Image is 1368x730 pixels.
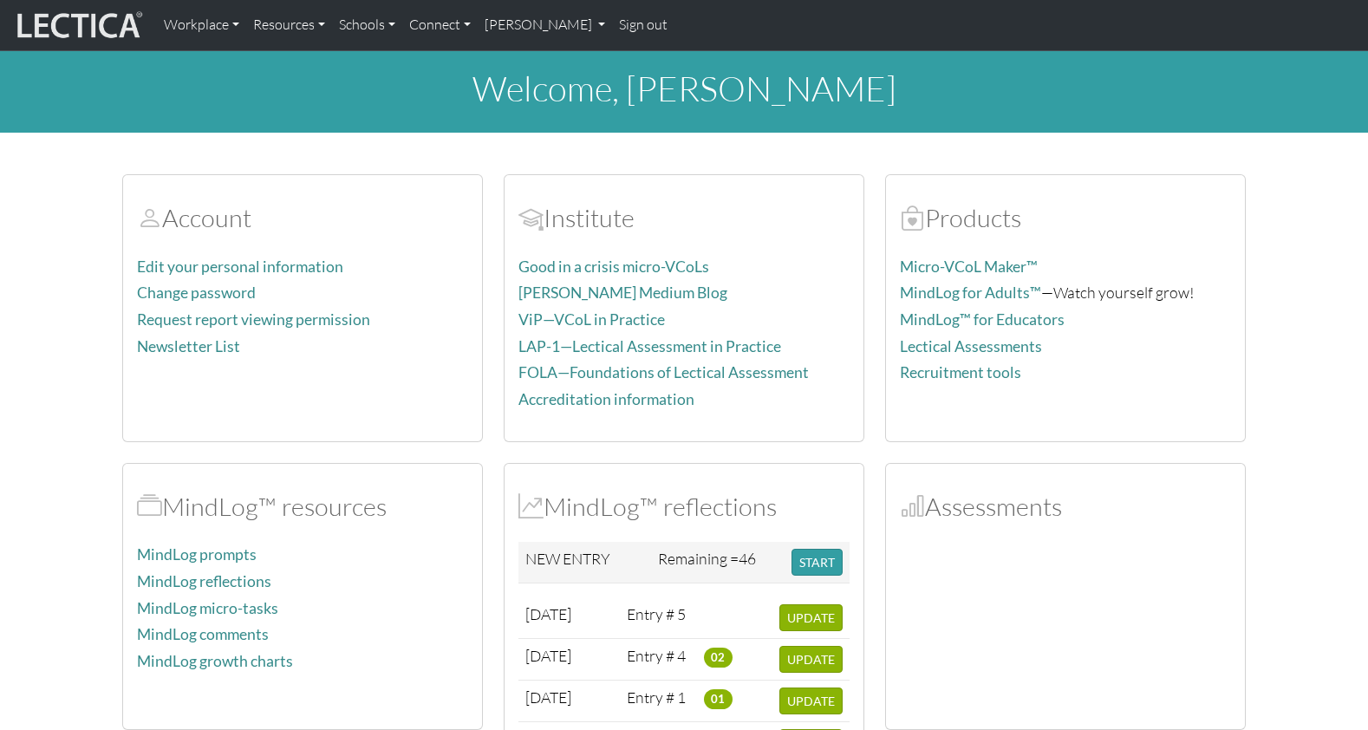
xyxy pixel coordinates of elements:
[518,491,544,522] span: MindLog
[13,9,143,42] img: lecticalive
[518,390,694,408] a: Accreditation information
[900,363,1021,381] a: Recruitment tools
[478,7,612,43] a: [PERSON_NAME]
[518,310,665,329] a: ViP—VCoL in Practice
[704,689,733,708] span: 01
[900,202,925,233] span: Products
[739,549,756,568] span: 46
[704,648,733,667] span: 02
[332,7,402,43] a: Schools
[900,492,1231,522] h2: Assessments
[900,257,1038,276] a: Micro-VCoL Maker™
[137,572,271,590] a: MindLog reflections
[620,639,697,681] td: Entry # 4
[787,694,835,708] span: UPDATE
[137,545,257,564] a: MindLog prompts
[900,280,1231,305] p: —Watch yourself grow!
[787,610,835,625] span: UPDATE
[518,492,850,522] h2: MindLog™ reflections
[900,337,1042,355] a: Lectical Assessments
[791,549,843,576] button: START
[137,257,343,276] a: Edit your personal information
[620,681,697,722] td: Entry # 1
[137,284,256,302] a: Change password
[900,203,1231,233] h2: Products
[137,337,240,355] a: Newsletter List
[620,597,697,639] td: Entry # 5
[137,491,162,522] span: MindLog™ resources
[525,688,571,707] span: [DATE]
[137,652,293,670] a: MindLog growth charts
[137,203,468,233] h2: Account
[518,337,781,355] a: LAP-1—Lectical Assessment in Practice
[137,625,269,643] a: MindLog comments
[900,310,1065,329] a: MindLog™ for Educators
[137,310,370,329] a: Request report viewing permission
[246,7,332,43] a: Resources
[787,652,835,667] span: UPDATE
[518,202,544,233] span: Account
[402,7,478,43] a: Connect
[779,604,843,631] button: UPDATE
[779,688,843,714] button: UPDATE
[900,491,925,522] span: Assessments
[900,284,1041,302] a: MindLog for Adults™
[525,646,571,665] span: [DATE]
[518,542,651,583] td: NEW ENTRY
[137,599,278,617] a: MindLog micro-tasks
[779,646,843,673] button: UPDATE
[137,492,468,522] h2: MindLog™ resources
[651,542,785,583] td: Remaining =
[137,202,162,233] span: Account
[518,257,709,276] a: Good in a crisis micro-VCoLs
[612,7,674,43] a: Sign out
[518,284,727,302] a: [PERSON_NAME] Medium Blog
[157,7,246,43] a: Workplace
[518,363,809,381] a: FOLA—Foundations of Lectical Assessment
[518,203,850,233] h2: Institute
[525,604,571,623] span: [DATE]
